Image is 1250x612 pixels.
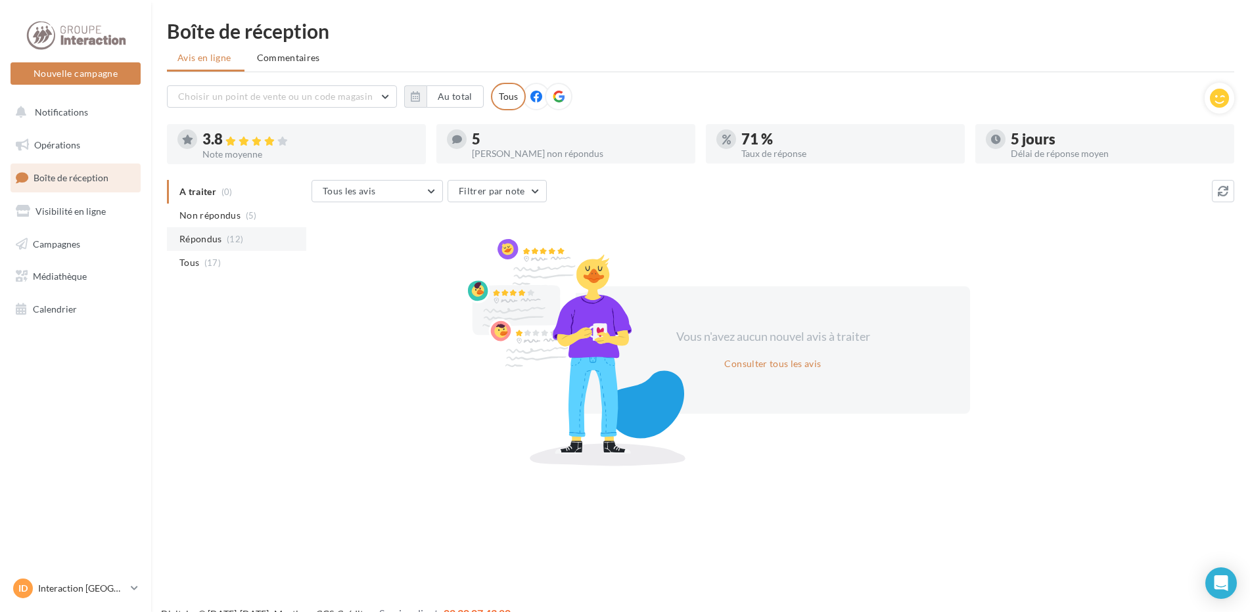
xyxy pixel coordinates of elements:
[404,85,484,108] button: Au total
[257,51,320,64] span: Commentaires
[741,132,954,146] div: 71 %
[227,234,243,244] span: (12)
[312,180,443,202] button: Tous les avis
[35,206,106,217] span: Visibilité en ligne
[34,139,80,150] span: Opérations
[178,91,373,102] span: Choisir un point de vente ou un code magasin
[719,356,826,372] button: Consulter tous les avis
[8,98,138,126] button: Notifications
[179,209,241,222] span: Non répondus
[8,295,143,323] a: Calendrier
[741,149,954,158] div: Taux de réponse
[33,238,80,249] span: Campagnes
[323,185,376,196] span: Tous les avis
[33,303,77,315] span: Calendrier
[472,149,685,158] div: [PERSON_NAME] non répondus
[8,263,143,290] a: Médiathèque
[202,132,415,147] div: 3.8
[660,328,886,345] div: Vous n'avez aucun nouvel avis à traiter
[18,582,28,595] span: ID
[179,232,222,246] span: Répondus
[34,172,108,183] span: Boîte de réception
[35,106,88,118] span: Notifications
[202,150,415,159] div: Note moyenne
[1011,149,1224,158] div: Délai de réponse moyen
[246,210,257,221] span: (5)
[1205,567,1237,599] div: Open Intercom Messenger
[179,256,199,269] span: Tous
[8,198,143,225] a: Visibilité en ligne
[1011,132,1224,146] div: 5 jours
[33,271,87,282] span: Médiathèque
[204,257,221,268] span: (17)
[167,21,1234,41] div: Boîte de réception
[167,85,397,108] button: Choisir un point de vente ou un code magasin
[8,230,143,258] a: Campagnes
[11,576,141,601] a: ID Interaction [GEOGRAPHIC_DATA]
[11,62,141,85] button: Nouvelle campagne
[8,164,143,192] a: Boîte de réception
[8,131,143,159] a: Opérations
[491,83,526,110] div: Tous
[448,180,547,202] button: Filtrer par note
[472,132,685,146] div: 5
[427,85,484,108] button: Au total
[38,582,126,595] p: Interaction [GEOGRAPHIC_DATA]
